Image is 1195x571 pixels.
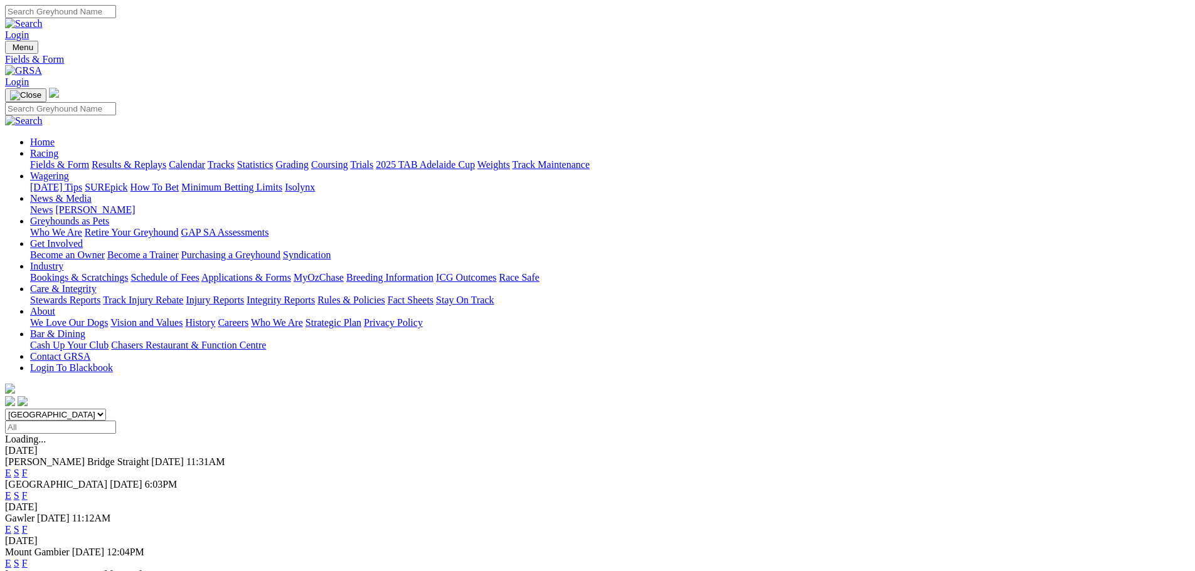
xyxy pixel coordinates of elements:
input: Search [5,102,116,115]
img: logo-grsa-white.png [49,88,59,98]
a: SUREpick [85,182,127,192]
a: Industry [30,261,63,271]
a: News [30,204,53,215]
a: Rules & Policies [317,295,385,305]
a: ICG Outcomes [436,272,496,283]
a: E [5,490,11,501]
a: Grading [276,159,309,170]
a: Retire Your Greyhound [85,227,179,238]
a: Results & Replays [92,159,166,170]
div: [DATE] [5,535,1190,547]
a: Chasers Restaurant & Function Centre [111,340,266,350]
div: Greyhounds as Pets [30,227,1190,238]
a: F [22,558,28,568]
a: Tracks [208,159,235,170]
a: Race Safe [499,272,539,283]
img: Close [10,90,41,100]
button: Toggle navigation [5,88,46,102]
a: Login [5,29,29,40]
div: Get Involved [30,249,1190,261]
span: [GEOGRAPHIC_DATA] [5,479,107,490]
a: [PERSON_NAME] [55,204,135,215]
div: [DATE] [5,445,1190,456]
span: Loading... [5,434,46,444]
a: Contact GRSA [30,351,90,362]
a: Racing [30,148,58,159]
a: Who We Are [30,227,82,238]
span: [DATE] [37,513,70,523]
a: Login [5,76,29,87]
img: GRSA [5,65,42,76]
a: Trials [350,159,373,170]
a: About [30,306,55,317]
a: Stay On Track [436,295,494,305]
span: Menu [13,43,33,52]
a: F [22,490,28,501]
div: Racing [30,159,1190,170]
span: 6:03PM [145,479,178,490]
a: Minimum Betting Limits [181,182,282,192]
img: facebook.svg [5,396,15,406]
a: S [14,558,19,568]
a: S [14,468,19,478]
a: [DATE] Tips [30,182,82,192]
a: Syndication [283,249,331,260]
a: E [5,524,11,535]
a: Login To Blackbook [30,362,113,373]
div: Industry [30,272,1190,283]
a: S [14,490,19,501]
a: Cash Up Your Club [30,340,109,350]
a: How To Bet [130,182,179,192]
a: History [185,317,215,328]
a: Fields & Form [5,54,1190,65]
a: Wagering [30,170,69,181]
div: Care & Integrity [30,295,1190,306]
span: 11:12AM [72,513,111,523]
a: MyOzChase [294,272,344,283]
button: Toggle navigation [5,41,38,54]
span: Mount Gambier [5,547,70,557]
a: Bar & Dining [30,328,85,339]
div: About [30,317,1190,328]
a: Get Involved [30,238,83,249]
a: Fields & Form [30,159,89,170]
a: Calendar [169,159,205,170]
a: Become an Owner [30,249,105,260]
input: Search [5,5,116,18]
a: Strategic Plan [305,317,361,328]
a: Applications & Forms [201,272,291,283]
span: [PERSON_NAME] Bridge Straight [5,456,149,467]
a: GAP SA Assessments [181,227,269,238]
span: 12:04PM [107,547,144,557]
input: Select date [5,421,116,434]
a: Bookings & Scratchings [30,272,128,283]
span: [DATE] [110,479,142,490]
a: E [5,468,11,478]
a: 2025 TAB Adelaide Cup [376,159,475,170]
span: [DATE] [72,547,105,557]
a: Isolynx [285,182,315,192]
a: Privacy Policy [364,317,423,328]
a: Home [30,137,55,147]
img: Search [5,18,43,29]
span: Gawler [5,513,35,523]
a: Become a Trainer [107,249,179,260]
a: Schedule of Fees [130,272,199,283]
a: Injury Reports [186,295,244,305]
a: Coursing [311,159,348,170]
a: Weights [477,159,510,170]
span: [DATE] [151,456,184,467]
div: [DATE] [5,501,1190,513]
img: Search [5,115,43,127]
a: F [22,468,28,478]
a: E [5,558,11,568]
a: Who We Are [251,317,303,328]
a: Breeding Information [346,272,433,283]
a: Integrity Reports [247,295,315,305]
div: Bar & Dining [30,340,1190,351]
a: Stewards Reports [30,295,100,305]
div: News & Media [30,204,1190,216]
span: 11:31AM [186,456,225,467]
div: Wagering [30,182,1190,193]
